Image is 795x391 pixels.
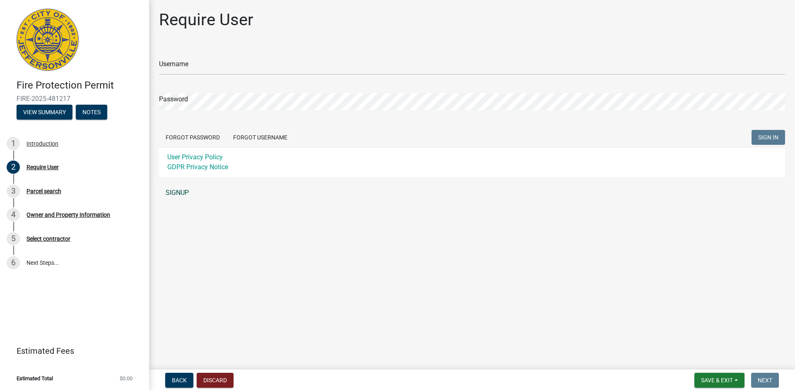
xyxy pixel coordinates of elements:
[120,376,132,381] span: $0.00
[758,377,772,384] span: Next
[752,130,785,145] button: SIGN IN
[7,185,20,198] div: 3
[758,134,778,141] span: SIGN IN
[26,188,61,194] div: Parcel search
[167,153,223,161] a: User Privacy Policy
[76,105,107,120] button: Notes
[7,256,20,269] div: 6
[172,377,187,384] span: Back
[26,141,58,146] div: Introduction
[165,373,193,388] button: Back
[7,137,20,150] div: 1
[159,10,253,30] h1: Require User
[751,373,779,388] button: Next
[159,185,785,201] a: SIGNUP
[197,373,234,388] button: Discard
[7,343,136,359] a: Estimated Fees
[7,232,20,245] div: 5
[26,212,110,218] div: Owner and Property Information
[701,377,733,384] span: Save & Exit
[17,95,132,103] span: FIRE-2025-481217
[17,376,53,381] span: Estimated Total
[26,236,70,242] div: Select contractor
[167,163,228,171] a: GDPR Privacy Notice
[26,164,59,170] div: Require User
[17,105,72,120] button: View Summary
[17,109,72,116] wm-modal-confirm: Summary
[17,79,142,91] h4: Fire Protection Permit
[694,373,744,388] button: Save & Exit
[7,208,20,221] div: 4
[17,9,79,71] img: City of Jeffersonville, Indiana
[76,109,107,116] wm-modal-confirm: Notes
[159,130,226,145] button: Forgot Password
[7,161,20,174] div: 2
[226,130,294,145] button: Forgot Username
